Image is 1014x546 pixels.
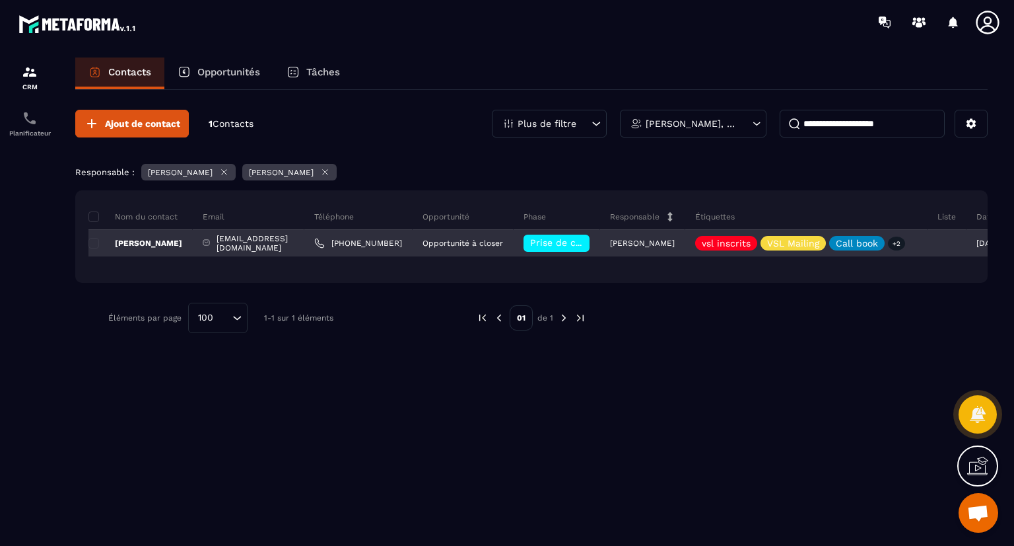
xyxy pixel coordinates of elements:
span: 100 [193,311,218,325]
img: scheduler [22,110,38,126]
p: Responsable [610,212,659,222]
p: [PERSON_NAME] [249,168,314,177]
img: logo [18,12,137,36]
p: VSL Mailing [767,239,819,248]
a: schedulerschedulerPlanificateur [3,100,56,147]
p: Email [203,212,224,222]
p: Opportunités [197,66,260,78]
img: prev [477,312,489,324]
p: Plus de filtre [518,119,576,128]
p: vsl inscrits [702,239,751,248]
p: de 1 [537,313,553,323]
p: Téléphone [314,212,354,222]
span: Contacts [213,118,253,129]
span: Prise de contact effectuée [530,237,652,248]
p: 1-1 sur 1 éléments [264,313,333,323]
div: Search for option [188,303,248,333]
p: Phase [524,212,546,222]
p: CRM [3,83,56,91]
p: Éléments par page [108,313,182,323]
p: Planificateur [3,130,56,137]
input: Search for option [218,311,229,325]
a: Contacts [75,58,164,89]
p: Responsable : [75,167,135,177]
img: next [574,312,586,324]
p: Tâches [306,66,340,78]
p: +2 [888,237,905,251]
p: 1 [209,118,253,130]
p: Contacts [108,66,151,78]
img: formation [22,64,38,80]
p: Étiquettes [695,212,735,222]
p: Opportunité [422,212,469,222]
a: [PHONE_NUMBER] [314,238,402,249]
a: Opportunités [164,58,273,89]
p: [PERSON_NAME], [PERSON_NAME] [646,119,737,128]
p: Opportunité à closer [422,239,503,248]
p: Liste [937,212,956,222]
span: Ajout de contact [105,117,180,130]
p: 01 [510,305,533,331]
a: formationformationCRM [3,54,56,100]
p: [PERSON_NAME] [88,238,182,249]
a: Tâches [273,58,353,89]
p: [PERSON_NAME] [610,239,675,248]
img: next [558,312,570,324]
a: Ouvrir le chat [959,493,998,533]
p: Nom du contact [88,212,178,222]
img: prev [493,312,505,324]
p: [PERSON_NAME] [148,168,213,177]
p: Call book [836,239,878,248]
button: Ajout de contact [75,110,189,137]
